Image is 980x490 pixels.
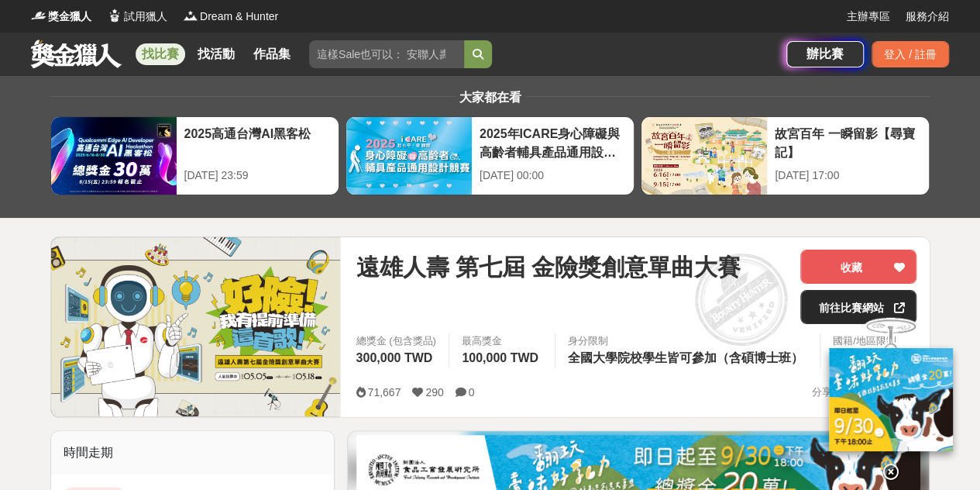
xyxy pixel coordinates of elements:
img: Logo [31,8,46,23]
span: 大家都在看 [456,91,525,104]
span: 290 [425,386,443,399]
div: 時間走期 [51,431,335,474]
a: 2025高通台灣AI黑客松[DATE] 23:59 [50,116,339,195]
div: [DATE] 23:59 [184,167,331,184]
span: 遠雄⼈壽 第七屆 金險獎創意單曲⼤賽 [356,250,741,285]
a: 辦比賽 [786,41,864,67]
span: Dream & Hunter [200,9,278,25]
a: 找活動 [191,43,241,65]
span: 0 [469,386,475,399]
a: LogoDream & Hunter [183,9,278,25]
span: 300,000 TWD [356,351,432,364]
span: 獎金獵人 [48,9,91,25]
img: Cover Image [51,237,341,416]
span: 試用獵人 [124,9,167,25]
div: 故宮百年 一瞬留影【尋寶記】 [775,125,921,160]
a: 服務介紹 [906,9,949,25]
div: 登入 / 註冊 [872,41,949,67]
button: 收藏 [800,250,916,284]
span: 71,667 [367,386,401,399]
span: 分享至 [811,381,841,404]
a: 作品集 [247,43,297,65]
a: 故宮百年 一瞬留影【尋寶記】[DATE] 17:00 [641,116,930,195]
a: 前往比賽網站 [800,290,916,324]
a: 主辦專區 [847,9,890,25]
div: [DATE] 17:00 [775,167,921,184]
img: Logo [183,8,198,23]
span: 全國大學院校學生皆可參加（含碩博士班） [568,351,803,364]
a: Logo獎金獵人 [31,9,91,25]
img: ff197300-f8ee-455f-a0ae-06a3645bc375.jpg [829,348,953,451]
div: [DATE] 00:00 [480,167,626,184]
span: 100,000 TWD [462,351,538,364]
span: 總獎金 (包含獎品) [356,333,436,349]
a: Logo試用獵人 [107,9,167,25]
span: 最高獎金 [462,333,542,349]
img: Logo [107,8,122,23]
input: 這樣Sale也可以： 安聯人壽創意銷售法募集 [309,40,464,68]
div: 2025高通台灣AI黑客松 [184,125,331,160]
a: 2025年ICARE身心障礙與高齡者輔具產品通用設計競賽[DATE] 00:00 [346,116,634,195]
a: 找比賽 [136,43,185,65]
div: 身分限制 [568,333,807,349]
div: 2025年ICARE身心障礙與高齡者輔具產品通用設計競賽 [480,125,626,160]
